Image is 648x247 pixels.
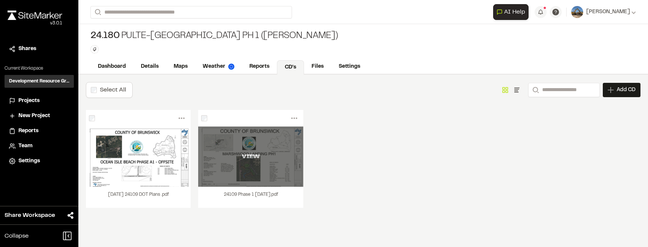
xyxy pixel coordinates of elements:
[90,6,104,18] button: Search
[493,4,529,20] button: Open AI Assistant
[586,8,630,16] span: [PERSON_NAME]
[86,187,191,208] div: [DATE] 24109 DOT Plans .pdf
[8,20,62,27] div: Oh geez...please don't...
[5,232,29,241] span: Collapse
[9,78,69,85] h3: Development Resource Group
[9,112,69,120] a: New Project
[571,6,636,18] button: [PERSON_NAME]
[504,8,525,17] span: AI Help
[133,59,166,74] a: Details
[242,59,277,74] a: Reports
[90,59,133,74] a: Dashboard
[18,127,38,135] span: Reports
[18,142,32,150] span: Team
[9,142,69,150] a: Team
[195,59,242,74] a: Weather
[18,112,50,120] span: New Project
[9,45,69,53] a: Shares
[8,11,62,20] img: rebrand.png
[166,59,195,74] a: Maps
[617,86,636,94] span: Add CD
[571,6,583,18] img: User
[228,64,234,70] img: precipai.png
[198,152,303,161] div: VIEW
[9,127,69,135] a: Reports
[18,45,36,53] span: Shares
[18,157,40,165] span: Settings
[198,187,303,208] div: 24109 Phase 1 [DATE].pdf
[277,60,304,75] a: CD's
[90,45,99,53] button: Edit Tags
[331,59,368,74] a: Settings
[100,87,126,93] label: Select All
[9,97,69,105] a: Projects
[5,65,74,72] p: Current Workspace
[90,30,120,42] span: 24.180
[304,59,331,74] a: Files
[5,211,55,220] span: Share Workspace
[90,30,338,42] div: Pulte-[GEOGRAPHIC_DATA] Ph 1 ([PERSON_NAME])
[528,83,542,97] button: Search
[18,97,40,105] span: Projects
[493,4,532,20] div: Open AI Assistant
[9,157,69,165] a: Settings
